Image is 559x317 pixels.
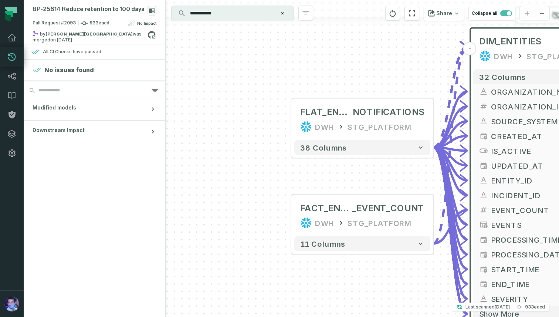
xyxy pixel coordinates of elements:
[315,121,334,133] div: DWH
[479,161,488,170] span: timestamp
[300,106,353,118] span: FLAT_ENTITY_
[433,148,467,166] g: Edge from 579b2b0325602205eed141e2036732fb to 86604bd369cfcdd35e04543d32124530
[479,176,488,185] span: string
[479,280,488,289] span: timestamp
[300,143,347,152] span: 38 columns
[433,148,467,269] g: Edge from 579b2b0325602205eed141e2036732fb to 86604bd369cfcdd35e04543d32124530
[495,304,510,310] relative-time: Sep 1, 2025, 3:14 PM GMT+3
[33,20,109,27] span: Pull Request #2093 933eacd
[147,30,156,40] a: View on github
[424,6,464,21] button: Share
[479,87,488,96] span: string
[479,191,488,200] span: string
[494,50,513,62] div: DWH
[352,202,424,214] span: _EVENT_COUNT
[33,127,85,134] span: Downstream Impact
[479,146,488,155] span: boolean
[433,92,467,148] g: Edge from 579b2b0325602205eed141e2036732fb to 86604bd369cfcdd35e04543d32124530
[433,148,467,151] g: Edge from 579b2b0325602205eed141e2036732fb to 86604bd369cfcdd35e04543d32124530
[433,148,467,254] g: Edge from 579b2b0325602205eed141e2036732fb to 86604bd369cfcdd35e04543d32124530
[279,10,286,17] button: Clear search query
[43,49,101,55] div: All CI Checks have passed
[479,117,488,126] span: string
[300,202,424,214] div: FACT_ENTITY_EVENT_COUNT
[137,20,156,26] span: No Impact
[433,148,467,225] g: Edge from 579b2b0325602205eed141e2036732fb to 86604bd369cfcdd35e04543d32124530
[300,106,424,118] div: FLAT_ENTITY_NOTIFICATIONS
[479,36,541,47] span: DIM_ENTITIES
[433,107,467,148] g: Edge from 579b2b0325602205eed141e2036732fb to 86604bd369cfcdd35e04543d32124530
[479,265,488,274] span: timestamp
[300,239,345,248] span: 11 columns
[300,202,352,214] span: FACT_ENTITY
[479,235,488,244] span: timestamp
[433,136,467,148] g: Edge from 579b2b0325602205eed141e2036732fb to 86604bd369cfcdd35e04543d32124530
[433,121,467,148] g: Edge from 579b2b0325602205eed141e2036732fb to 86604bd369cfcdd35e04543d32124530
[33,104,76,111] span: Modified models
[24,98,165,120] button: Modified models
[33,6,145,13] div: BP-25814 Reduce retention to 100 days
[525,305,545,309] h4: 933eacd
[44,65,94,74] h4: No issues found
[479,132,488,141] span: timestamp
[33,31,148,40] div: by was merged
[24,121,165,143] button: Downstream Impact
[433,148,467,181] g: Edge from 579b2b0325602205eed141e2036732fb to 86604bd369cfcdd35e04543d32124530
[433,148,467,195] g: Edge from 579b2b0325602205eed141e2036732fb to 86604bd369cfcdd35e04543d32124530
[50,37,72,43] relative-time: Nov 12, 2024, 11:59 AM GMT+2
[463,42,477,55] button: -
[433,148,467,314] g: Edge from 579b2b0325602205eed141e2036732fb to 86604bd369cfcdd35e04543d32124530
[433,148,467,299] g: Edge from 579b2b0325602205eed141e2036732fb to 86604bd369cfcdd35e04543d32124530
[4,297,19,311] img: avatar of Teddy Fernandes
[348,217,412,229] div: STG_PLATFORM
[479,220,488,229] span: array
[479,72,526,81] span: 32 columns
[433,148,467,284] g: Edge from 579b2b0325602205eed141e2036732fb to 86604bd369cfcdd35e04543d32124530
[452,303,549,311] button: Last scanned[DATE] 3:14:25 PM933eacd
[45,32,133,36] strong: Omer London (somerl20)
[315,217,334,229] div: DWH
[479,102,488,111] span: decimal
[353,106,424,118] span: NOTIFICATIONS
[535,6,549,21] button: zoom out
[433,148,467,240] g: Edge from 579b2b0325602205eed141e2036732fb to 86604bd369cfcdd35e04543d32124530
[465,303,510,311] p: Last scanned
[348,121,412,133] div: STG_PLATFORM
[479,250,488,259] span: date
[433,210,467,244] g: Edge from 707b919dc1344abdef711bb3b22335c5 to 86604bd369cfcdd35e04543d32124530
[468,6,515,21] button: Collapse all
[479,206,488,215] span: decimal
[479,294,488,303] span: string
